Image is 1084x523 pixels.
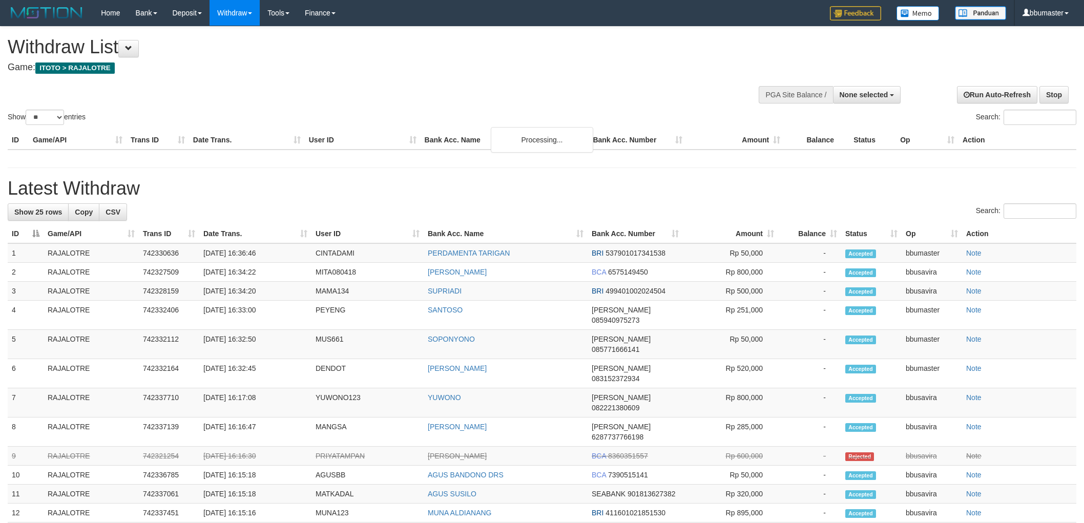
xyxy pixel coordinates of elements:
[830,6,881,20] img: Feedback.jpg
[8,447,44,466] td: 9
[8,466,44,485] td: 10
[683,330,778,359] td: Rp 50,000
[966,335,982,343] a: Note
[966,393,982,402] a: Note
[778,504,841,522] td: -
[8,282,44,301] td: 3
[592,335,651,343] span: [PERSON_NAME]
[44,504,139,522] td: RAJALOTRE
[1039,86,1069,103] a: Stop
[966,423,982,431] a: Note
[778,301,841,330] td: -
[608,471,648,479] span: Copy 7390515141 to clipboard
[592,452,606,460] span: BCA
[845,336,876,344] span: Accepted
[8,131,29,150] th: ID
[311,263,424,282] td: MITA080418
[683,243,778,263] td: Rp 50,000
[902,466,962,485] td: bbusavira
[428,393,461,402] a: YUWONO
[606,509,665,517] span: Copy 411601021851530 to clipboard
[966,306,982,314] a: Note
[428,490,476,498] a: AGUS SUSILO
[428,509,491,517] a: MUNA ALDIANANG
[421,131,589,150] th: Bank Acc. Name
[683,282,778,301] td: Rp 500,000
[592,306,651,314] span: [PERSON_NAME]
[428,287,462,295] a: SUPRIADI
[199,282,311,301] td: [DATE] 16:34:20
[311,447,424,466] td: PRIYATAMPAN
[199,263,311,282] td: [DATE] 16:34:22
[683,417,778,447] td: Rp 285,000
[139,388,199,417] td: 742337710
[26,110,64,125] select: Showentries
[311,466,424,485] td: AGUSBB
[592,345,639,353] span: Copy 085771666141 to clipboard
[845,287,876,296] span: Accepted
[592,287,603,295] span: BRI
[139,466,199,485] td: 742336785
[35,62,115,74] span: ITOTO > RAJALOTRE
[139,359,199,388] td: 742332164
[199,330,311,359] td: [DATE] 16:32:50
[845,509,876,518] span: Accepted
[592,471,606,479] span: BCA
[139,301,199,330] td: 742332406
[139,263,199,282] td: 742327509
[44,330,139,359] td: RAJALOTRE
[8,359,44,388] td: 6
[8,62,713,73] h4: Game:
[845,394,876,403] span: Accepted
[683,447,778,466] td: Rp 600,000
[199,504,311,522] td: [DATE] 16:15:16
[29,131,127,150] th: Game/API
[778,224,841,243] th: Balance: activate to sort column ascending
[1004,110,1076,125] input: Search:
[106,208,120,216] span: CSV
[845,306,876,315] span: Accepted
[902,504,962,522] td: bbusavira
[592,433,643,441] span: Copy 6287737766198 to clipboard
[8,203,69,221] a: Show 25 rows
[44,263,139,282] td: RAJALOTRE
[44,485,139,504] td: RAJALOTRE
[199,417,311,447] td: [DATE] 16:16:47
[44,301,139,330] td: RAJALOTRE
[99,203,127,221] a: CSV
[683,301,778,330] td: Rp 251,000
[686,131,784,150] th: Amount
[976,110,1076,125] label: Search:
[139,417,199,447] td: 742337139
[966,287,982,295] a: Note
[589,131,686,150] th: Bank Acc. Number
[902,359,962,388] td: bbumaster
[428,452,487,460] a: [PERSON_NAME]
[833,86,901,103] button: None selected
[139,330,199,359] td: 742332112
[311,417,424,447] td: MANGSA
[199,359,311,388] td: [DATE] 16:32:45
[606,287,665,295] span: Copy 499401002024504 to clipboard
[139,243,199,263] td: 742330636
[759,86,832,103] div: PGA Site Balance /
[976,203,1076,219] label: Search:
[75,208,93,216] span: Copy
[845,490,876,499] span: Accepted
[8,263,44,282] td: 2
[592,393,651,402] span: [PERSON_NAME]
[902,388,962,417] td: bbusavira
[44,359,139,388] td: RAJALOTRE
[8,224,44,243] th: ID: activate to sort column descending
[428,249,510,257] a: PERDAMENTA TARIGAN
[592,374,639,383] span: Copy 083152372934 to clipboard
[424,224,588,243] th: Bank Acc. Name: activate to sort column ascending
[840,91,888,99] span: None selected
[896,131,958,150] th: Op
[592,423,651,431] span: [PERSON_NAME]
[44,417,139,447] td: RAJALOTRE
[305,131,421,150] th: User ID
[966,509,982,517] a: Note
[608,452,648,460] span: Copy 8360351557 to clipboard
[139,282,199,301] td: 742328159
